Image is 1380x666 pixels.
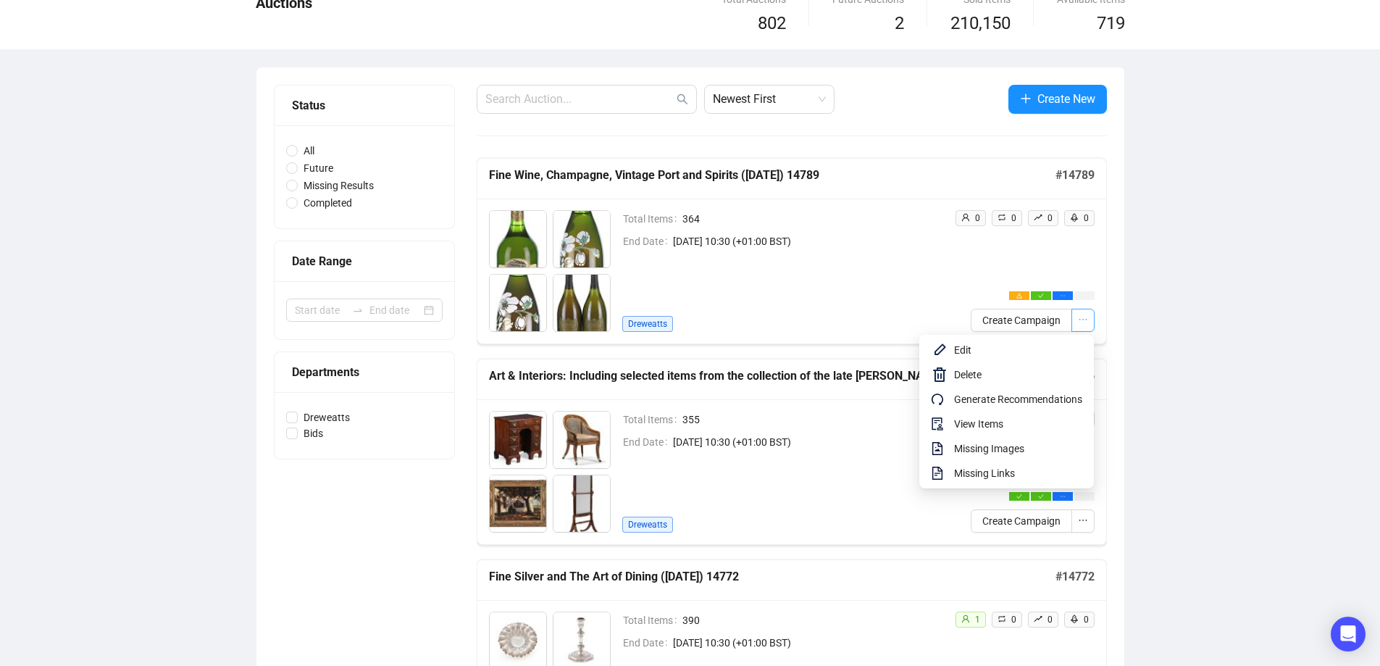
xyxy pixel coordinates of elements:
span: rise [1034,615,1042,623]
span: ellipsis [1060,293,1066,299]
img: 1001_1.jpg [490,412,546,468]
span: rocket [1070,615,1079,623]
span: 0 [1084,213,1089,223]
span: 355 [682,412,943,428]
span: retweet [998,615,1006,623]
img: svg+xml;base64,PHN2ZyB4bWxucz0iaHR0cDovL3d3dy53My5vcmcvMjAwMC9zdmciIHhtbG5zOnhsaW5rPSJodHRwOi8vd3... [931,341,948,359]
input: End date [369,302,421,318]
span: file-text [931,465,948,482]
img: 1003_1.jpg [490,475,546,532]
div: Status [292,96,437,115]
span: 719 [1097,13,1125,33]
span: redo [931,391,948,408]
span: [DATE] 10:30 (+01:00 BST) [673,635,943,651]
span: 0 [1084,615,1089,625]
span: Missing Results [298,178,380,193]
input: Search Auction... [485,91,674,108]
span: [DATE] 10:30 (+01:00 BST) [673,434,943,450]
span: Create New [1037,90,1095,108]
span: check [1038,293,1044,299]
button: Create Campaign [971,509,1072,533]
span: Completed [298,195,358,211]
h5: # 14772 [1055,568,1095,586]
a: Art & Interiors: Including selected items from the collection of the late [PERSON_NAME] ([DATE]) ... [477,359,1107,545]
span: rise [1034,213,1042,222]
span: 0 [1047,615,1053,625]
span: to [352,304,364,316]
span: 802 [758,13,786,33]
img: 4_1.jpg [553,275,610,331]
span: Missing Images [954,441,1082,457]
span: user [961,615,970,623]
span: Delete [954,367,1082,383]
button: Create New [1008,85,1107,114]
span: check [1016,494,1022,499]
span: warning [1016,293,1022,299]
span: Total Items [623,612,682,628]
span: audit [931,415,948,433]
span: 390 [682,612,943,628]
span: 1 [975,615,980,625]
span: 0 [1011,213,1016,223]
img: 2_1.jpg [553,211,610,267]
img: svg+xml;base64,PHN2ZyB4bWxucz0iaHR0cDovL3d3dy53My5vcmcvMjAwMC9zdmciIHhtbG5zOnhsaW5rPSJodHRwOi8vd3... [931,366,948,383]
span: 0 [1011,615,1016,625]
img: 3_1.jpg [490,275,546,331]
span: 210,150 [950,10,1011,38]
h5: Art & Interiors: Including selected items from the collection of the late [PERSON_NAME] ([DATE]) ... [489,367,1055,385]
span: file-image [931,440,948,457]
span: ellipsis [1078,515,1088,525]
span: Total Items [623,412,682,428]
a: Fine Wine, Champagne, Vintage Port and Spirits ([DATE]) 14789#14789Total Items364End Date[DATE] 1... [477,158,1107,344]
h5: # 14789 [1055,167,1095,184]
span: Create Campaign [982,312,1061,328]
button: Create Campaign [971,309,1072,332]
span: ellipsis [1078,315,1088,325]
h5: Fine Silver and The Art of Dining ([DATE]) 14772 [489,568,1055,586]
span: Generate Recommendations [954,391,1082,407]
span: swap-right [352,304,364,316]
span: Missing Links [954,465,1082,481]
span: Newest First [713,86,826,113]
span: Future [298,160,339,176]
span: 0 [1047,213,1053,223]
span: End Date [623,434,673,450]
input: Start date [295,302,346,318]
span: End Date [623,233,673,249]
span: check [1038,494,1044,499]
span: retweet [998,213,1006,222]
span: 364 [682,211,943,227]
span: plus [1020,93,1032,104]
span: Dreweatts [298,409,356,425]
span: search [677,93,688,105]
span: rocket [1070,213,1079,222]
img: 1_1.jpg [490,211,546,267]
div: Date Range [292,252,437,270]
span: Edit [954,342,1082,358]
span: All [298,143,320,159]
span: Create Campaign [982,513,1061,529]
div: Departments [292,363,437,381]
span: 0 [975,213,980,223]
span: 2 [895,13,904,33]
img: 1002_1.jpg [553,412,610,468]
span: [DATE] 10:30 (+01:00 BST) [673,233,943,249]
span: Dreweatts [622,517,673,533]
span: End Date [623,635,673,651]
span: View Items [954,416,1082,432]
span: ellipsis [1060,494,1066,499]
span: Total Items [623,211,682,227]
h5: Fine Wine, Champagne, Vintage Port and Spirits ([DATE]) 14789 [489,167,1055,184]
span: Dreweatts [622,316,673,332]
span: Bids [298,425,329,441]
img: 1004_1.jpg [553,475,610,532]
div: Open Intercom Messenger [1331,617,1366,652]
span: user [961,213,970,222]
